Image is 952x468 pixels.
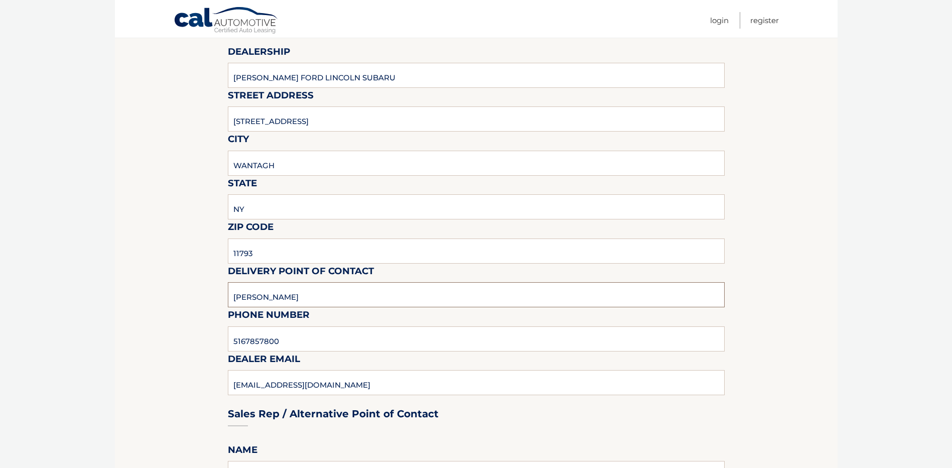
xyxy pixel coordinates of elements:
label: Street Address [228,88,314,106]
h3: Sales Rep / Alternative Point of Contact [228,408,439,420]
label: Zip Code [228,219,274,238]
label: City [228,132,249,150]
a: Login [710,12,729,29]
label: Delivery Point of Contact [228,264,374,282]
label: Name [228,442,257,461]
label: Phone Number [228,307,310,326]
label: Dealership [228,44,290,63]
a: Register [750,12,779,29]
label: Dealer Email [228,352,300,370]
a: Cal Automotive [174,7,279,36]
label: State [228,176,257,194]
